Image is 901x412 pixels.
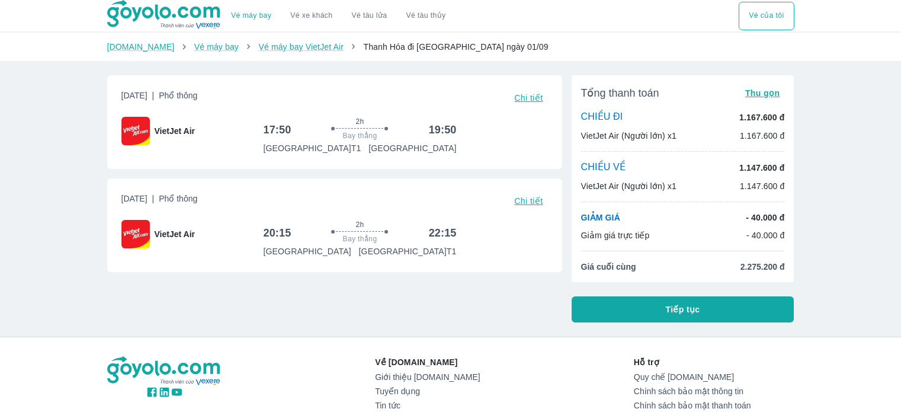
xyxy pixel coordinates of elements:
a: Chính sách bảo mật thanh toán [634,401,794,410]
a: Vé xe khách [290,11,332,20]
a: Giới thiệu [DOMAIN_NAME] [375,372,480,382]
button: Chi tiết [509,193,547,209]
button: Tiếp tục [572,296,794,322]
span: 2.275.200 đ [740,261,785,273]
button: Vé của tôi [739,2,794,30]
p: 1.147.600 đ [739,162,784,174]
p: [GEOGRAPHIC_DATA] [263,245,351,257]
a: Tuyển dụng [375,387,480,396]
p: Giảm giá trực tiếp [581,229,650,241]
a: Vé máy bay [194,42,239,52]
span: Bay thẳng [343,131,377,140]
p: - 40.000 đ [746,229,785,241]
p: GIẢM GIÁ [581,212,620,223]
p: Về [DOMAIN_NAME] [375,356,480,368]
img: logo [107,356,222,386]
p: [GEOGRAPHIC_DATA] T1 [263,142,361,154]
nav: breadcrumb [107,41,794,53]
a: Quy chế [DOMAIN_NAME] [634,372,794,382]
span: Bay thẳng [343,234,377,244]
span: Giá cuối cùng [581,261,636,273]
span: Chi tiết [514,93,543,103]
h6: 19:50 [429,123,457,137]
span: | [152,194,155,203]
span: VietJet Air [155,125,195,137]
button: Vé tàu thủy [396,2,455,30]
span: Phổ thông [159,194,197,203]
span: Tổng thanh toán [581,86,659,100]
a: Vé máy bay VietJet Air [258,42,343,52]
span: [DATE] [121,193,198,209]
p: 1.167.600 đ [740,130,785,142]
span: 2h [355,117,364,126]
div: choose transportation mode [739,2,794,30]
button: Chi tiết [509,90,547,106]
span: Phổ thông [159,91,197,100]
a: Vé máy bay [231,11,271,20]
a: Vé tàu lửa [342,2,397,30]
a: Tin tức [375,401,480,410]
span: Thu gọn [745,88,780,98]
p: VietJet Air (Người lớn) x1 [581,130,676,142]
span: Tiếp tục [666,304,700,315]
p: Hỗ trợ [634,356,794,368]
p: VietJet Air (Người lớn) x1 [581,180,676,192]
h6: 22:15 [429,226,457,240]
p: CHIỀU VỀ [581,161,626,174]
button: Thu gọn [740,85,785,101]
span: [DATE] [121,90,198,106]
p: 1.167.600 đ [739,111,784,123]
span: | [152,91,155,100]
span: 2h [355,220,364,229]
p: - 40.000 đ [746,212,784,223]
h6: 20:15 [263,226,291,240]
div: choose transportation mode [222,2,455,30]
a: Chính sách bảo mật thông tin [634,387,794,396]
span: Chi tiết [514,196,543,206]
span: VietJet Air [155,228,195,240]
p: CHIỀU ĐI [581,111,623,124]
p: [GEOGRAPHIC_DATA] [368,142,456,154]
p: 1.147.600 đ [740,180,785,192]
a: [DOMAIN_NAME] [107,42,175,52]
span: Thanh Hóa đi [GEOGRAPHIC_DATA] ngày 01/09 [363,42,548,52]
h6: 17:50 [263,123,291,137]
p: [GEOGRAPHIC_DATA] T1 [359,245,457,257]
